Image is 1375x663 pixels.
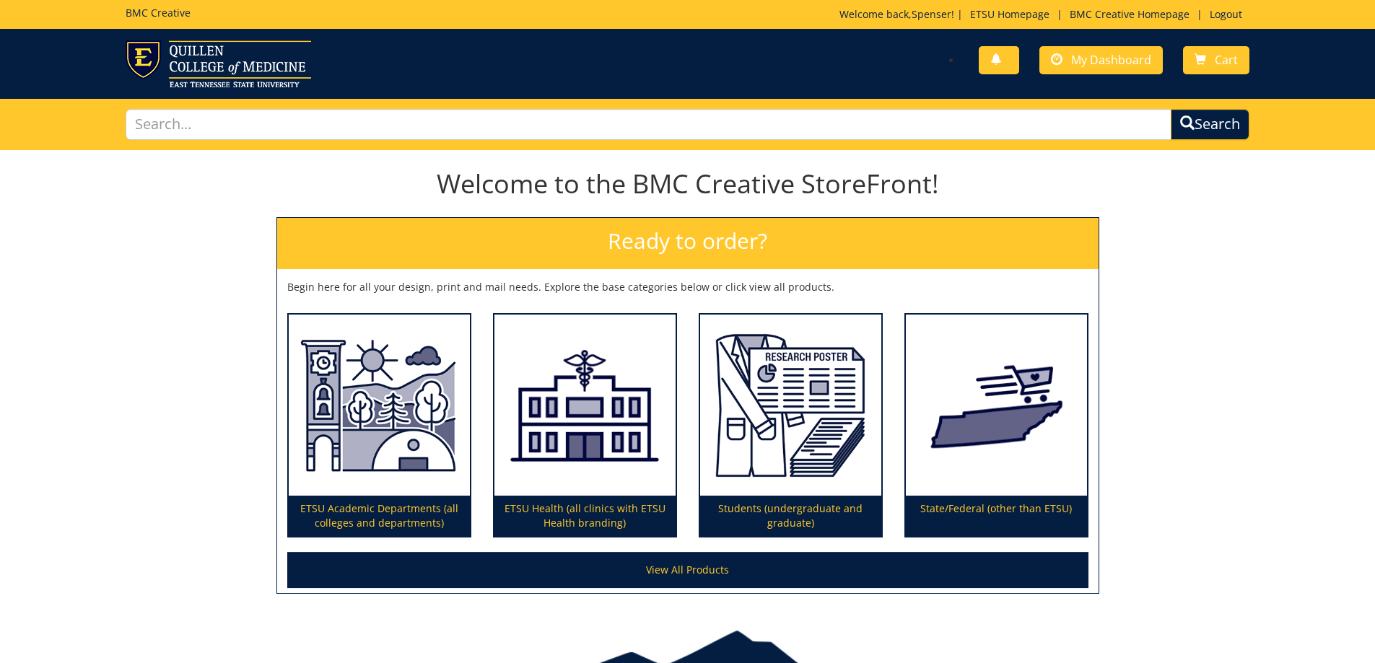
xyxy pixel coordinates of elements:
a: ETSU Health (all clinics with ETSU Health branding) [494,315,676,537]
img: State/Federal (other than ETSU) [906,315,1087,496]
a: Students (undergraduate and graduate) [700,315,881,537]
a: BMC Creative Homepage [1062,7,1197,21]
p: Begin here for all your design, print and mail needs. Explore the base categories below or click ... [287,280,1088,294]
p: ETSU Health (all clinics with ETSU Health branding) [494,496,676,536]
input: Search... [126,109,1172,140]
p: Welcome back, ! | | | [839,7,1249,22]
a: Spenser [912,7,951,21]
a: Logout [1202,7,1249,21]
h1: Welcome to the BMC Creative StoreFront! [276,170,1099,198]
h5: BMC Creative [126,7,191,18]
img: Students (undergraduate and graduate) [700,315,881,496]
p: Students (undergraduate and graduate) [700,496,881,536]
p: ETSU Academic Departments (all colleges and departments) [289,496,470,536]
span: My Dashboard [1071,52,1151,68]
a: View All Products [287,552,1088,588]
img: ETSU Academic Departments (all colleges and departments) [289,315,470,496]
a: ETSU Homepage [963,7,1057,21]
a: State/Federal (other than ETSU) [906,315,1087,537]
img: ETSU logo [126,40,311,87]
a: My Dashboard [1039,46,1163,74]
button: Search [1171,109,1249,140]
span: Cart [1215,52,1238,68]
h2: Ready to order? [277,218,1099,269]
a: Cart [1183,46,1249,74]
p: State/Federal (other than ETSU) [906,496,1087,536]
a: ETSU Academic Departments (all colleges and departments) [289,315,470,537]
img: ETSU Health (all clinics with ETSU Health branding) [494,315,676,496]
